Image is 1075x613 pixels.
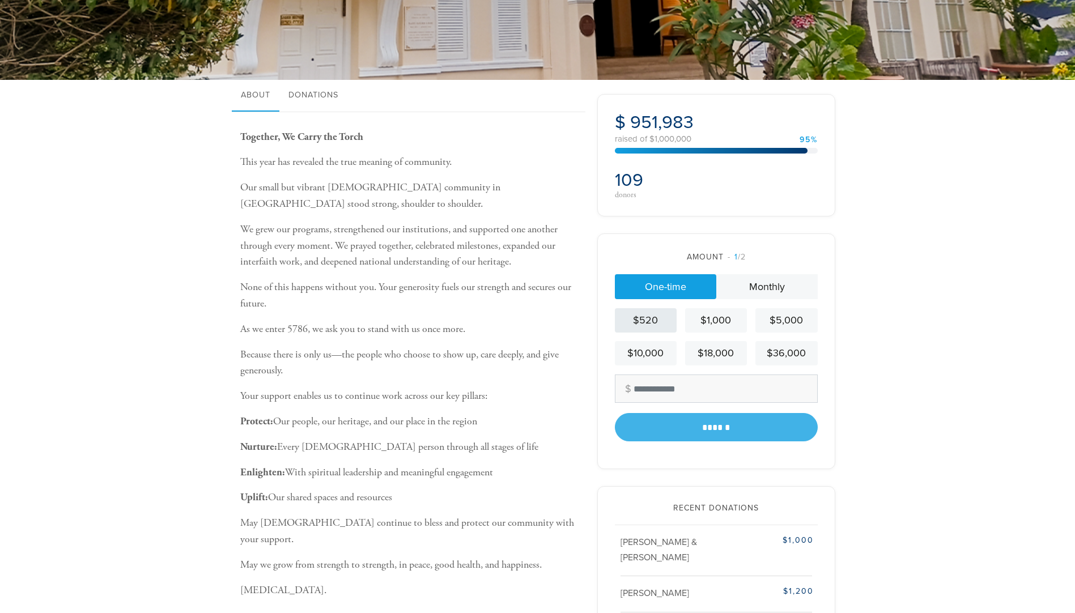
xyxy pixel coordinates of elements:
div: $5,000 [760,313,813,328]
div: $1,000 [690,313,742,328]
a: $1,000 [685,308,747,333]
b: Nurture: [240,440,277,453]
h2: 109 [615,169,713,191]
div: $18,000 [690,346,742,361]
p: Every [DEMOGRAPHIC_DATA] person through all stages of life [240,439,580,456]
p: None of this happens without you. Your generosity fuels our strength and secures our future. [240,279,580,312]
h2: Recent Donations [615,504,818,513]
div: $1,200 [746,585,813,597]
p: Because there is only us—the people who choose to show up, care deeply, and give generously. [240,347,580,380]
span: [PERSON_NAME] [621,588,689,599]
a: $10,000 [615,341,677,365]
p: Our small but vibrant [DEMOGRAPHIC_DATA] community in [GEOGRAPHIC_DATA] stood strong, shoulder to... [240,180,580,212]
p: Our shared spaces and resources [240,489,580,506]
p: With spiritual leadership and meaningful engagement [240,465,580,481]
a: $520 [615,308,677,333]
a: About [232,80,279,112]
span: 1 [734,252,738,262]
span: $ [615,112,626,133]
p: May we grow from strength to strength, in peace, good health, and happiness. [240,557,580,573]
a: $36,000 [755,341,817,365]
b: Uplift: [240,491,268,504]
a: Donations [279,80,347,112]
div: $1,000 [746,534,813,546]
p: Your support enables us to continue work across our key pillars: [240,388,580,405]
p: We grew our programs, strengthened our institutions, and supported one another through every mome... [240,222,580,270]
p: This year has revealed the true meaning of community. [240,154,580,171]
div: 95% [800,136,818,144]
b: Enlighten: [240,466,285,479]
span: [PERSON_NAME] & [PERSON_NAME] [621,537,697,563]
div: $520 [619,313,672,328]
a: Monthly [716,274,818,299]
div: $10,000 [619,346,672,361]
a: $18,000 [685,341,747,365]
span: 951,983 [630,112,694,133]
p: Our people, our heritage, and our place in the region [240,414,580,430]
div: Amount [615,251,818,263]
div: raised of $1,000,000 [615,135,818,143]
b: Protect: [240,415,273,428]
div: $36,000 [760,346,813,361]
div: donors [615,191,713,199]
p: [MEDICAL_DATA]. [240,582,580,599]
p: As we enter 5786, we ask you to stand with us once more. [240,321,580,338]
p: May [DEMOGRAPHIC_DATA] continue to bless and protect our community with your support. [240,515,580,548]
a: $5,000 [755,308,817,333]
b: Together, We Carry the Torch [240,130,363,143]
a: One-time [615,274,716,299]
span: /2 [728,252,746,262]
